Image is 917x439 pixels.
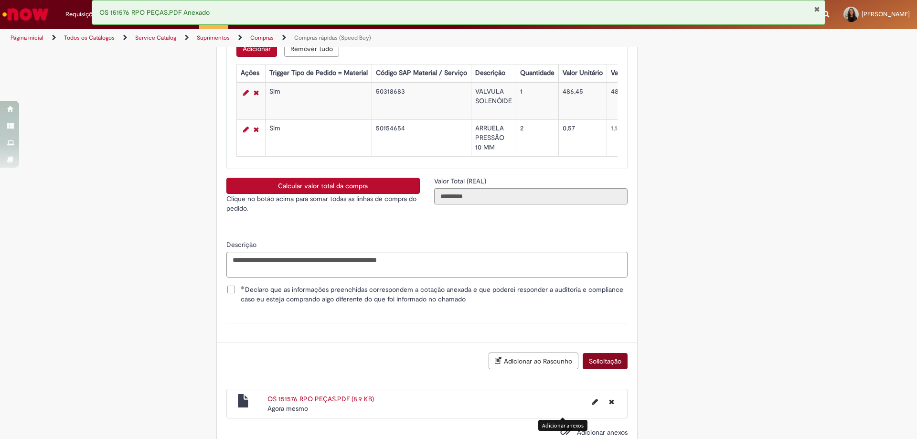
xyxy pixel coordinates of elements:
textarea: Descrição [226,252,628,278]
button: Fechar Notificação [814,5,820,13]
th: Valor Unitário [558,64,607,82]
td: ARRUELA PRESSÃO 10 MM [471,120,516,157]
a: Compras [250,34,274,42]
button: Excluir OS 151576 RPO PEÇAS.PDF [603,394,620,409]
td: Sim [265,120,372,157]
button: Calcular valor total da compra [226,178,420,194]
button: Add a row for Lista de Itens [236,41,277,57]
button: Solicitação [583,353,628,369]
a: Suprimentos [197,34,230,42]
span: [PERSON_NAME] [862,10,910,18]
span: Somente leitura - Valor Total (REAL) [434,177,488,185]
span: Agora mesmo [267,404,308,413]
th: Trigger Tipo de Pedido = Material [265,64,372,82]
button: Editar nome de arquivo OS 151576 RPO PEÇAS.PDF [586,394,604,409]
span: Requisições [65,10,99,19]
span: Obrigatório Preenchido [241,286,245,289]
ul: Trilhas de página [7,29,604,47]
a: Página inicial [11,34,43,42]
a: Remover linha 1 [251,87,261,98]
a: Remover linha 2 [251,124,261,135]
button: Remove all rows for Lista de Itens [284,41,339,57]
span: Descrição [226,240,258,249]
a: Todos os Catálogos [64,34,115,42]
div: Adicionar anexos [538,420,587,431]
a: Editar Linha 2 [241,124,251,135]
a: Editar Linha 1 [241,87,251,98]
label: Somente leitura - Valor Total (REAL) [434,176,488,186]
input: Valor Total (REAL) [434,188,628,204]
th: Descrição [471,64,516,82]
td: 2 [516,120,558,157]
td: Sim [265,83,372,120]
a: Compras rápidas (Speed Buy) [294,34,371,42]
td: 1,14 [607,120,668,157]
th: Valor Total Moeda [607,64,668,82]
td: 50154654 [372,120,471,157]
td: VALVULA SOLENÓIDE [471,83,516,120]
td: 1 [516,83,558,120]
th: Código SAP Material / Serviço [372,64,471,82]
time: 29/08/2025 14:53:40 [267,404,308,413]
a: OS 151576 RPO PEÇAS.PDF (8.9 KB) [267,395,374,403]
button: Adicionar ao Rascunho [489,353,578,369]
span: Declaro que as informações preenchidas correspondem a cotação anexada e que poderei responder a a... [241,285,628,304]
a: Service Catalog [135,34,176,42]
span: Adicionar anexos [577,428,628,437]
td: 486,45 [607,83,668,120]
span: OS 151576 RPO PEÇAS.PDF Anexado [99,8,210,17]
p: Clique no botão acima para somar todas as linhas de compra do pedido. [226,194,420,213]
td: 486,45 [558,83,607,120]
td: 50318683 [372,83,471,120]
th: Quantidade [516,64,558,82]
img: ServiceNow [1,5,50,24]
th: Ações [236,64,265,82]
td: 0,57 [558,120,607,157]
